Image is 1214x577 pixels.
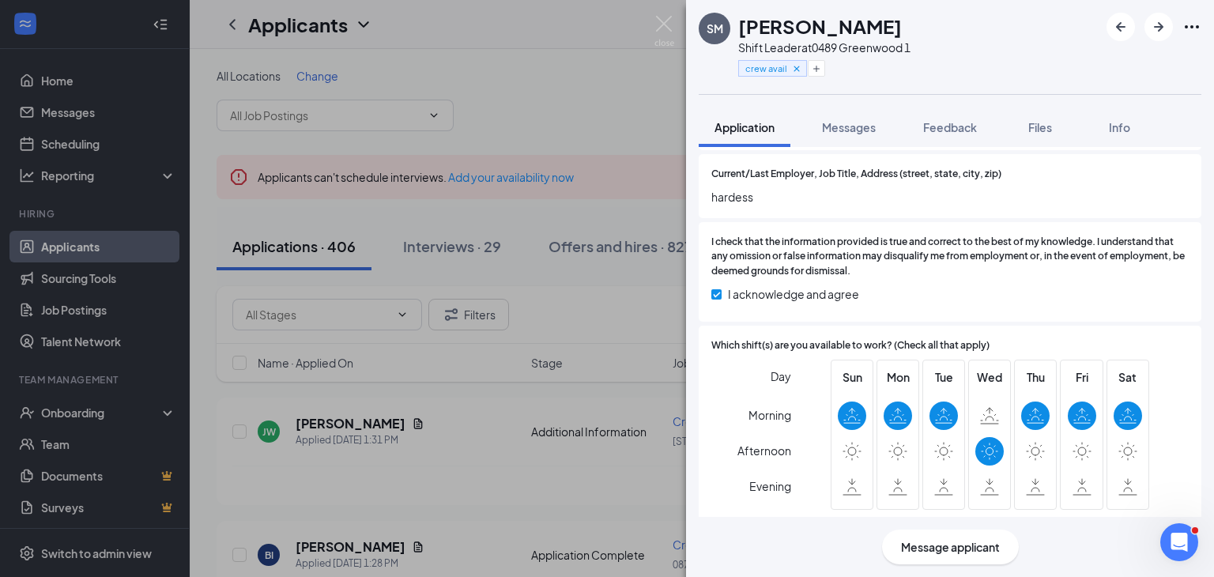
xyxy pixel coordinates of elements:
iframe: Intercom live chat [1160,523,1198,561]
span: Feedback [923,120,977,134]
span: Evening [749,472,791,500]
svg: ArrowRight [1149,17,1168,36]
svg: Ellipses [1182,17,1201,36]
svg: Plus [812,64,821,74]
span: Morning [748,401,791,429]
span: Afternoon [737,436,791,465]
div: Shift Leader at 0489 Greenwood 1 [738,40,910,55]
span: Info [1109,120,1130,134]
span: hardess [711,188,1189,206]
span: Which shift(s) are you available to work? (Check all that apply) [711,338,990,353]
span: Current/Last Employer, Job Title, Address (street, state, city, zip) [711,167,1001,182]
span: I check that the information provided is true and correct to the best of my knowledge. I understa... [711,235,1189,280]
button: ArrowLeftNew [1107,13,1135,41]
span: Thu [1021,368,1050,386]
div: SM [707,21,723,36]
span: Files [1028,120,1052,134]
h1: [PERSON_NAME] [738,13,902,40]
span: Sun [838,368,866,386]
span: Messages [822,120,876,134]
span: Tue [929,368,958,386]
span: Sat [1114,368,1142,386]
button: Plus [808,60,825,77]
span: Wed [975,368,1004,386]
button: ArrowRight [1144,13,1173,41]
span: Application [714,120,775,134]
span: Mon [884,368,912,386]
span: Message applicant [901,538,1000,556]
span: Day [771,368,791,385]
svg: ArrowLeftNew [1111,17,1130,36]
span: crew avail [745,62,787,75]
svg: Cross [791,63,802,74]
span: I acknowledge and agree [728,285,859,303]
span: Fri [1068,368,1096,386]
